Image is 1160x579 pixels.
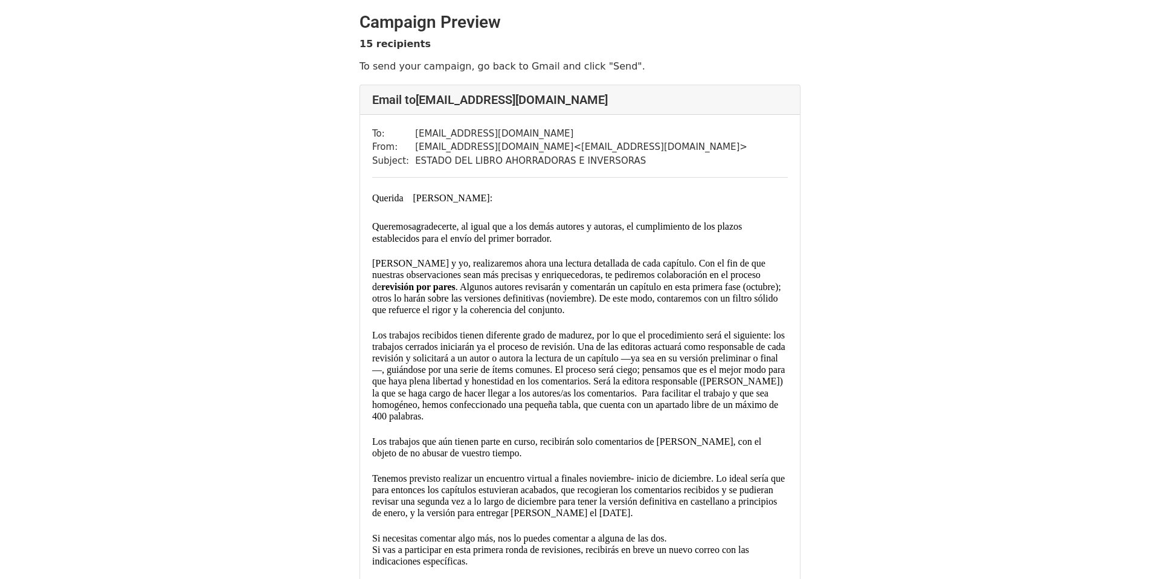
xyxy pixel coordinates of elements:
span: Tenemos previsto realizar un encuentro virtual a finales noviembre- inicio de diciembre. Lo ideal... [372,473,787,519]
span: . Algunos autores revisarán y comentarán un capítulo en esta primera fase (octubre); otros lo har... [372,282,784,315]
strong: 15 recipients [359,38,431,50]
h2: Campaign Preview [359,12,801,33]
td: [EMAIL_ADDRESS][DOMAIN_NAME] [415,127,747,141]
td: ESTADO DEL LIBRO AHORRADORAS E INVERSORAS [415,154,747,168]
p: To send your campaign, go back to Gmail and click "Send". [359,60,801,73]
span: Los trabajos recibidos tienen diferente grado de madurez, por lo que el procedimiento será el sig... [372,330,788,421]
td: [EMAIL_ADDRESS][DOMAIN_NAME] < [EMAIL_ADDRESS][DOMAIN_NAME] > [415,140,747,154]
span: [PERSON_NAME] y yo, realizaremos ahora una lectura detallada de cada capítulo. Con el fin de que ... [372,258,768,291]
span: Los trabajos que aún tienen parte en curso, recibirán solo comentarios de [PERSON_NAME], con el o... [372,436,764,458]
span: Si necesitas comentar algo más, nos lo puedes comentar a alguna de las dos. [372,533,666,543]
h4: Email to [EMAIL_ADDRESS][DOMAIN_NAME] [372,92,788,107]
td: Subject: [372,154,415,168]
span: revisión por pares [381,282,456,292]
span: Queremos , al igual que a los demás autores y autoras, el cumplimiento de los plazos establecidos... [372,221,744,243]
span: Si vas a participar en esta primera ronda de revisiones, recibirás en breve un nuevo correo con l... [372,545,752,566]
span: Querida [PERSON_NAME]: [372,193,492,203]
td: From: [372,140,415,154]
span: agradecerte [412,221,457,231]
td: To: [372,127,415,141]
